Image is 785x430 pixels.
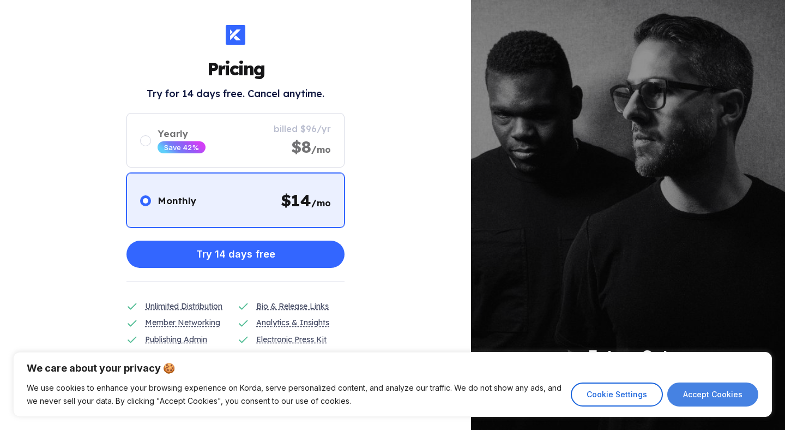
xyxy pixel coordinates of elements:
h2: Try for 14 days free. Cancel anytime. [147,87,324,100]
div: Bio & Release Links [256,300,329,312]
div: Electronic Press Kit [256,333,327,345]
button: Accept Cookies [667,383,758,407]
button: Try 14 days free [126,241,345,268]
div: Member Networking [145,316,220,329]
h1: Pricing [207,58,264,80]
div: Yearly [158,128,206,139]
div: billed $96/yr [274,123,331,134]
div: Analytics & Insights [256,316,329,329]
p: We care about your privacy 🍪 [27,362,758,375]
span: /mo [311,198,331,208]
div: Publishing Admin [145,333,207,345]
div: Unlimited Distribution [145,300,222,312]
div: $8 [291,136,331,157]
span: /mo [311,144,331,155]
div: $ 14 [281,190,331,211]
div: Try 14 days free [196,243,275,265]
div: Monthly [158,195,196,206]
p: We use cookies to enhance your browsing experience on Korda, serve personalized content, and anal... [27,381,563,408]
button: Cookie Settings [571,383,663,407]
div: Save 42% [164,143,199,152]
